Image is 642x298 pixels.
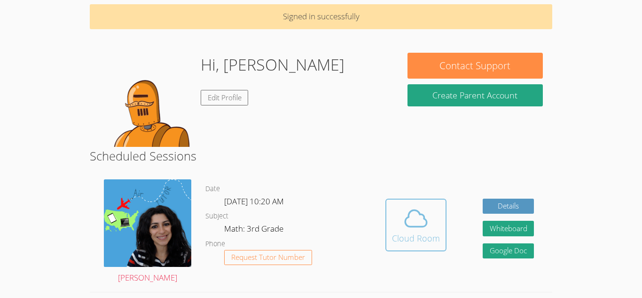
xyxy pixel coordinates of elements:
h2: Scheduled Sessions [90,147,552,165]
dt: Subject [205,210,228,222]
a: [PERSON_NAME] [104,179,191,285]
button: Request Tutor Number [224,250,312,266]
button: Create Parent Account [407,84,543,106]
a: Google Doc [483,243,534,259]
img: air%20tutor%20avatar.png [104,179,191,267]
p: Signed in successfully [90,4,552,29]
div: Cloud Room [392,232,440,245]
a: Edit Profile [201,90,249,105]
dd: Math: 3rd Grade [224,222,285,238]
button: Whiteboard [483,221,534,236]
dt: Date [205,183,220,195]
h1: Hi, [PERSON_NAME] [201,53,344,77]
dt: Phone [205,238,225,250]
img: default.png [99,53,193,147]
span: Request Tutor Number [231,254,305,261]
a: Details [483,199,534,214]
button: Cloud Room [385,199,446,251]
span: [DATE] 10:20 AM [224,196,284,207]
button: Contact Support [407,53,543,79]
